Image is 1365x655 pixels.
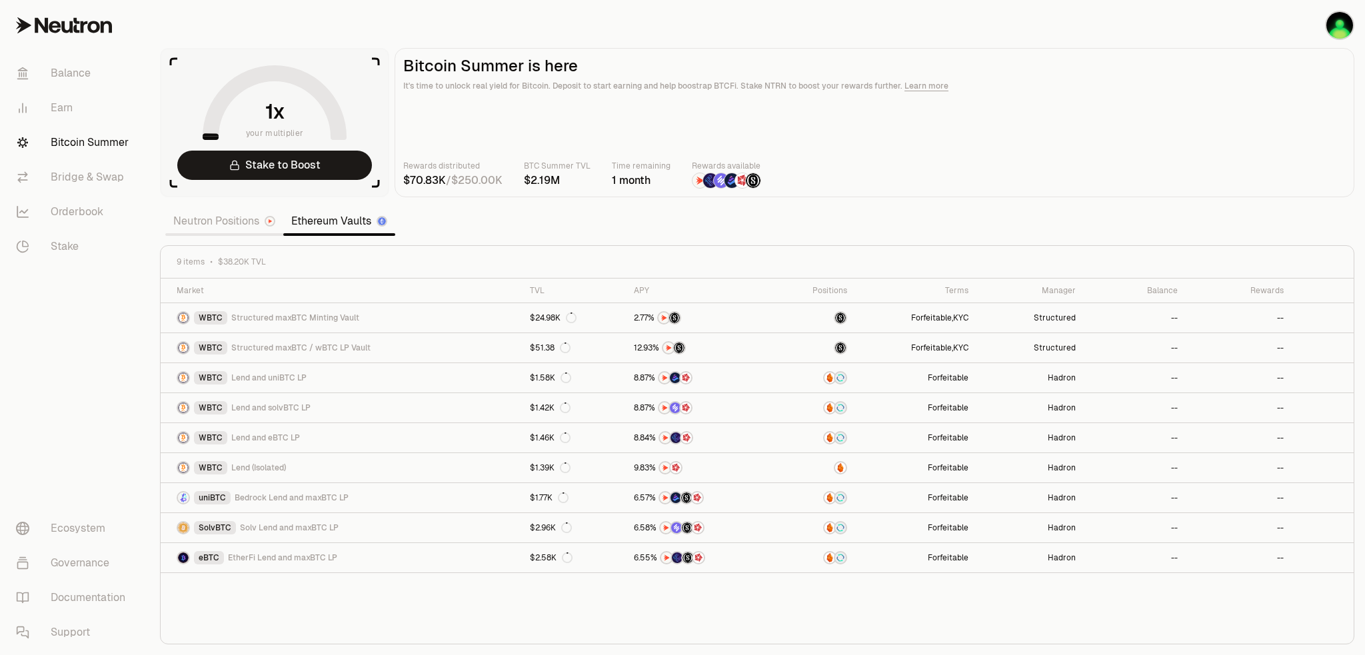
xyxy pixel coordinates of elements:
[660,462,671,473] img: NTRN
[178,462,189,473] img: WBTC Logo
[231,372,307,383] span: Lend and uniBTC LP
[634,551,762,564] button: NTRNEtherFi PointsStructured PointsMars Fragments
[835,342,846,353] img: maxBTC
[976,423,1084,452] a: Hadron
[1084,333,1186,362] a: --
[5,125,144,160] a: Bitcoin Summer
[1084,393,1186,422] a: --
[612,173,671,189] div: 1 month
[634,341,762,354] button: NTRNStructured Points
[855,363,976,392] a: Forfeitable
[976,303,1084,332] a: Structured
[855,423,976,452] a: Forfeitable
[5,229,144,264] a: Stake
[682,552,693,563] img: Structured Points
[530,342,571,353] div: $51.38
[1186,393,1292,422] a: --
[976,363,1084,392] a: Hadron
[634,285,762,296] div: APY
[771,543,855,572] a: AmberSupervault
[1084,453,1186,482] a: --
[634,461,762,474] button: NTRNMars Fragments
[976,483,1084,512] a: Hadron
[161,303,522,332] a: WBTC LogoWBTCStructured maxBTC Minting Vault
[161,543,522,572] a: eBTC LogoeBTCEtherFi Lend and maxBTC LP
[855,393,976,422] a: Forfeitable
[928,552,968,563] button: Forfeitable
[5,56,144,91] a: Balance
[824,522,835,533] img: Amber
[771,333,855,362] a: maxBTC
[692,159,761,173] p: Rewards available
[178,522,189,533] img: SolvBTC Logo
[522,363,626,392] a: $1.58K
[1084,423,1186,452] a: --
[246,127,304,140] span: your multiplier
[692,173,707,188] img: NTRN
[671,492,681,503] img: Bedrock Diamonds
[835,522,846,533] img: Supervault
[266,217,274,225] img: Neutron Logo
[681,492,692,503] img: Structured Points
[1186,303,1292,332] a: --
[1186,483,1292,512] a: --
[672,552,682,563] img: EtherFi Points
[771,423,855,452] a: AmberSupervault
[771,363,855,392] a: AmberSupervault
[161,363,522,392] a: WBTC LogoWBTCLend and uniBTC LP
[161,483,522,512] a: uniBTC LogouniBTCBedrock Lend and maxBTC LP
[403,79,1346,93] p: It's time to unlock real yield for Bitcoin. Deposit to start earning and help boostrap BTCFi. Sta...
[177,257,205,267] span: 9 items
[660,492,671,503] img: NTRN
[194,491,231,504] div: uniBTC
[161,333,522,362] a: WBTC LogoWBTCStructured maxBTC / wBTC LP Vault
[1186,423,1292,452] a: --
[626,333,770,362] a: NTRNStructured Points
[178,552,189,563] img: eBTC Logo
[1084,303,1186,332] a: --
[835,402,846,413] img: Supervault
[5,580,144,615] a: Documentation
[779,371,847,384] button: AmberSupervault
[530,432,571,443] div: $1.46K
[681,372,691,383] img: Mars Fragments
[824,372,835,383] img: Amber
[670,402,681,413] img: Solv Points
[976,393,1084,422] a: Hadron
[240,522,339,533] span: Solv Lend and maxBTC LP
[681,402,691,413] img: Mars Fragments
[693,552,704,563] img: Mars Fragments
[953,313,968,323] button: KYC
[911,342,968,353] span: ,
[522,393,626,422] a: $1.42K
[522,513,626,542] a: $2.96K
[976,333,1084,362] a: Structured
[771,453,855,482] a: Amber
[626,363,770,392] a: NTRNBedrock DiamondsMars Fragments
[178,402,189,413] img: WBTC Logo
[671,522,682,533] img: Solv Points
[626,513,770,542] a: NTRNSolv PointsStructured PointsMars Fragments
[660,432,671,443] img: NTRN
[659,372,670,383] img: NTRN
[161,423,522,452] a: WBTC LogoWBTCLend and eBTC LP
[403,159,503,173] p: Rewards distributed
[1084,513,1186,542] a: --
[231,462,286,473] span: Lend (Isolated)
[5,160,144,195] a: Bridge & Swap
[835,313,846,323] img: maxBTC
[530,402,571,413] div: $1.42K
[661,552,672,563] img: NTRN
[746,173,760,188] img: Structured Points
[928,492,968,503] button: Forfeitable
[835,552,846,563] img: Supervault
[194,341,227,354] div: WBTC
[1186,453,1292,482] a: --
[1186,513,1292,542] a: --
[194,371,227,384] div: WBTC
[161,513,522,542] a: SolvBTC LogoSolvBTCSolv Lend and maxBTC LP
[626,543,770,572] a: NTRNEtherFi PointsStructured PointsMars Fragments
[855,483,976,512] a: Forfeitable
[378,217,386,225] img: Ethereum Logo
[692,522,703,533] img: Mars Fragments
